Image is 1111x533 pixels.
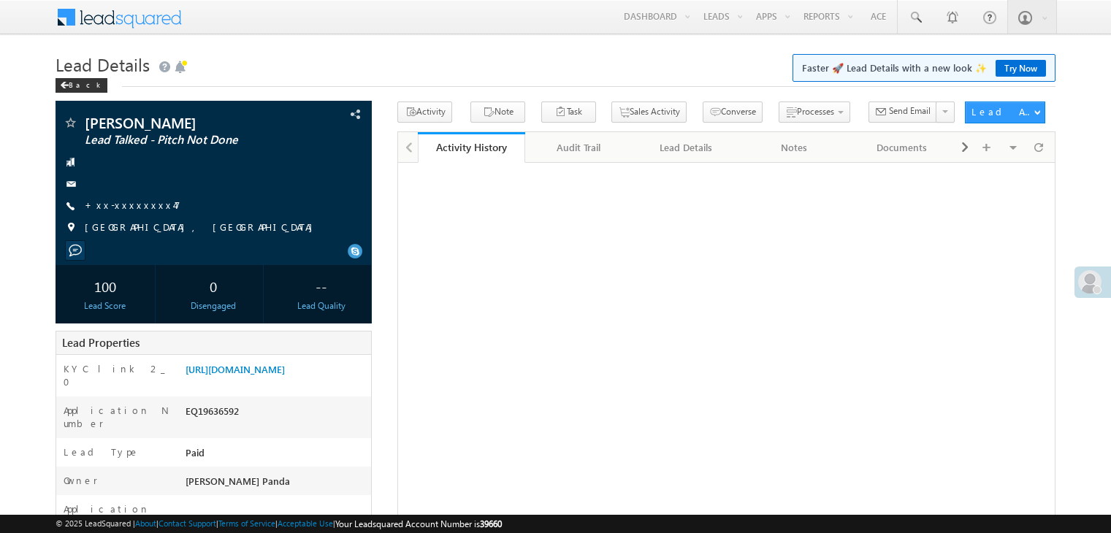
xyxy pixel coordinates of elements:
label: Owner [64,474,98,487]
div: 100 [59,272,151,299]
span: Processes [797,106,834,117]
span: Faster 🚀 Lead Details with a new look ✨ [802,61,1046,75]
div: EQ19636592 [182,404,371,424]
a: About [135,518,156,528]
a: Notes [741,132,848,163]
a: Audit Trail [525,132,633,163]
div: Lead Quality [275,299,367,312]
button: Task [541,101,596,123]
div: Audit Trail [537,139,619,156]
div: Disengaged [167,299,259,312]
button: Send Email [868,101,937,123]
div: Back [56,78,107,93]
span: © 2025 LeadSquared | | | | | [56,517,502,531]
a: Try Now [996,60,1046,77]
a: Back [56,77,115,90]
button: Processes [779,101,850,123]
button: Sales Activity [611,101,687,123]
a: Terms of Service [218,518,275,528]
div: Lead Score [59,299,151,312]
a: +xx-xxxxxxxx47 [85,199,180,211]
a: Activity History [418,132,525,163]
div: Paid [182,445,371,466]
span: 39660 [480,518,502,529]
div: -- [275,272,367,299]
a: Lead Details [633,132,741,163]
a: Acceptable Use [278,518,333,528]
button: Activity [397,101,452,123]
div: Lead Details [645,139,728,156]
span: Lead Properties [62,335,140,350]
button: Lead Actions [965,101,1045,123]
span: Lead Talked - Pitch Not Done [85,133,280,147]
a: Contact Support [159,518,216,528]
span: [PERSON_NAME] Panda [186,475,290,487]
label: Lead Type [64,445,140,459]
button: Converse [703,101,763,123]
label: Application Number [64,404,170,430]
label: KYC link 2_0 [64,362,170,388]
div: Activity History [429,140,514,154]
div: Lead Actions [971,105,1034,118]
a: Documents [849,132,956,163]
span: Your Leadsquared Account Number is [335,518,502,529]
span: [PERSON_NAME] [85,115,280,130]
div: 0 [167,272,259,299]
label: Application Status [64,502,170,529]
span: Lead Details [56,53,150,76]
span: [GEOGRAPHIC_DATA], [GEOGRAPHIC_DATA] [85,221,320,235]
span: Send Email [889,104,931,118]
div: Notes [752,139,835,156]
a: [URL][DOMAIN_NAME] [186,363,285,375]
button: Note [470,101,525,123]
div: Documents [860,139,943,156]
